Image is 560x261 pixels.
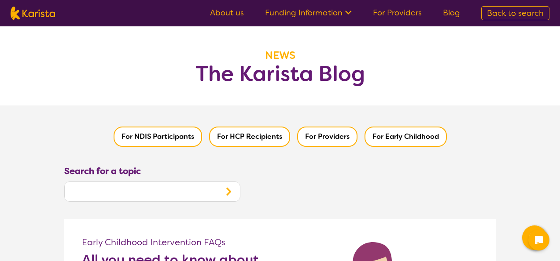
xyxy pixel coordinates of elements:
a: For Providers [373,7,422,18]
a: About us [210,7,244,18]
span: Back to search [487,8,544,18]
label: Search for a topic [64,164,141,178]
button: Filter by Early Childhood [365,127,447,147]
button: Search [217,182,240,201]
img: Karista logo [11,7,55,20]
p: Early Childhood Intervention FAQs [82,237,280,247]
a: Back to search [481,6,549,20]
a: Blog [443,7,460,18]
a: Funding Information [265,7,352,18]
button: Channel Menu [522,225,547,250]
button: Filter by Providers [297,127,357,147]
button: Filter by NDIS Participants [114,127,202,147]
button: Filter by HCP Recipients [209,127,290,147]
